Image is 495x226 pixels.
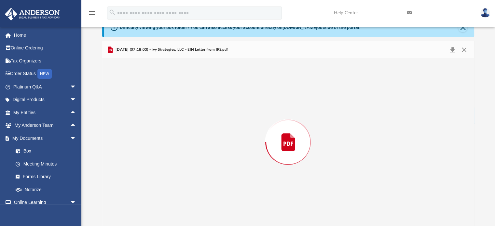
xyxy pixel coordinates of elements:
span: arrow_drop_up [70,106,83,119]
a: Online Learningarrow_drop_down [5,196,83,209]
a: Digital Productsarrow_drop_down [5,93,86,106]
i: menu [88,9,96,17]
div: NEW [37,69,52,79]
a: Platinum Q&Aarrow_drop_down [5,80,86,93]
img: User Pic [480,8,490,18]
span: arrow_drop_down [70,80,83,94]
a: Notarize [9,183,83,196]
a: My Anderson Teamarrow_drop_up [5,119,83,132]
a: menu [88,12,96,17]
a: Order StatusNEW [5,67,86,81]
button: Download [447,45,459,54]
span: arrow_drop_down [70,93,83,107]
a: Forms Library [9,170,80,183]
a: Tax Organizers [5,54,86,67]
span: arrow_drop_down [70,132,83,145]
span: [DATE] (07:18:03) - ivy Strategies, LLC - EIN Letter from IRS.pdf [114,47,228,53]
img: Anderson Advisors Platinum Portal [3,8,62,20]
span: arrow_drop_down [70,196,83,209]
div: Difficulty viewing your box folder? You can also access your account directly on outside of the p... [120,24,361,31]
i: search [109,9,116,16]
a: My Documentsarrow_drop_down [5,132,83,145]
a: Meeting Minutes [9,157,83,170]
button: Close [458,23,467,32]
span: arrow_drop_up [70,119,83,132]
a: My Entitiesarrow_drop_up [5,106,86,119]
a: Online Ordering [5,42,86,55]
a: Box [9,145,80,158]
button: Close [458,45,470,54]
a: Home [5,29,86,42]
a: [DOMAIN_NAME] [282,25,317,30]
